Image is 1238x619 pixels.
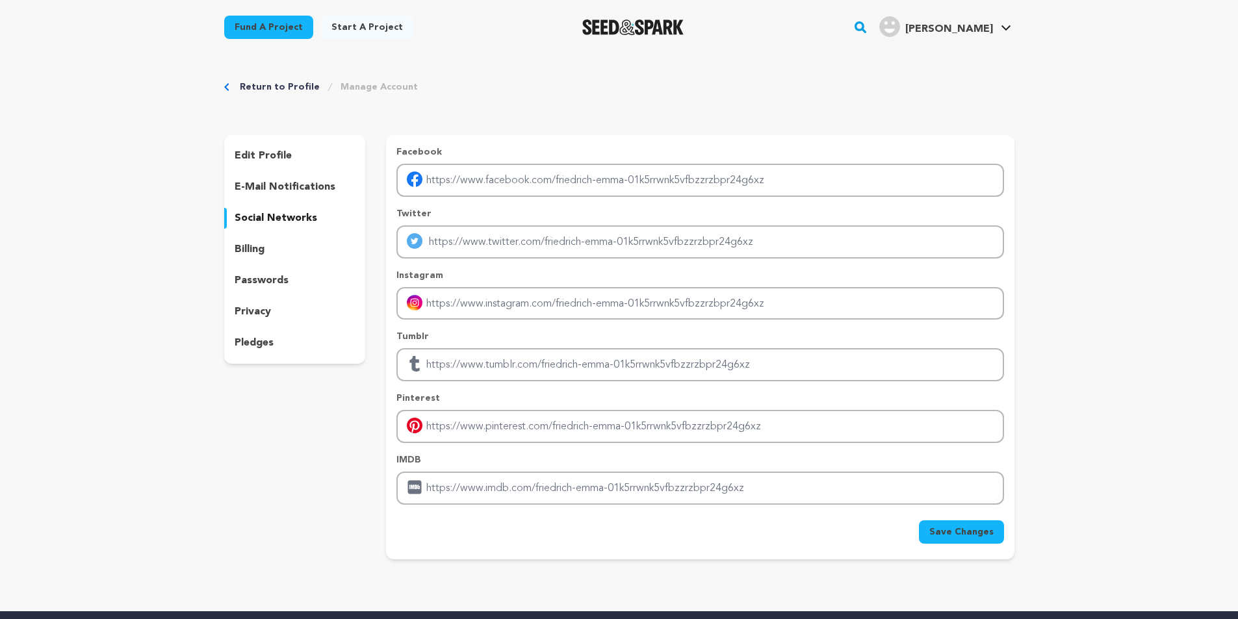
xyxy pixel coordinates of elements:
img: tumblr.svg [407,356,422,372]
input: Enter tubmlr profile link [396,348,1003,381]
p: pledges [235,335,274,351]
p: Pinterest [396,392,1003,405]
p: Tumblr [396,330,1003,343]
span: Save Changes [929,525,994,538]
input: Enter pinterest profile link [396,410,1003,443]
p: IMDB [396,453,1003,466]
img: Seed&Spark Logo Dark Mode [582,19,684,35]
p: privacy [235,304,271,320]
span: Friedrich E.'s Profile [877,14,1014,41]
img: imdb.svg [407,479,422,495]
p: Instagram [396,269,1003,282]
input: Enter IMDB profile link [396,472,1003,505]
p: Twitter [396,207,1003,220]
input: Enter instagram handle link [396,287,1003,320]
img: instagram-mobile.svg [407,295,422,310]
button: e-mail notifications [224,177,366,197]
button: passwords [224,270,366,291]
p: edit profile [235,148,292,164]
a: Return to Profile [240,81,320,94]
p: billing [235,242,264,257]
p: Facebook [396,145,1003,158]
img: twitter-mobile.svg [407,233,422,249]
span: [PERSON_NAME] [905,24,993,34]
button: pledges [224,333,366,353]
div: Friedrich E.'s Profile [879,16,993,37]
button: privacy [224,301,366,322]
img: facebook-mobile.svg [407,171,422,187]
input: Enter facebook profile link [396,164,1003,197]
button: Save Changes [919,520,1004,544]
input: Enter twitter profile link [396,225,1003,259]
a: Seed&Spark Homepage [582,19,684,35]
button: social networks [224,208,366,229]
a: Start a project [321,16,413,39]
img: user.png [879,16,900,37]
p: passwords [235,273,289,288]
button: edit profile [224,145,366,166]
p: e-mail notifications [235,179,335,195]
a: Manage Account [341,81,418,94]
a: Fund a project [224,16,313,39]
img: pinterest-mobile.svg [407,418,422,433]
a: Friedrich E.'s Profile [877,14,1014,37]
button: billing [224,239,366,260]
p: social networks [235,210,317,226]
div: Breadcrumb [224,81,1014,94]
